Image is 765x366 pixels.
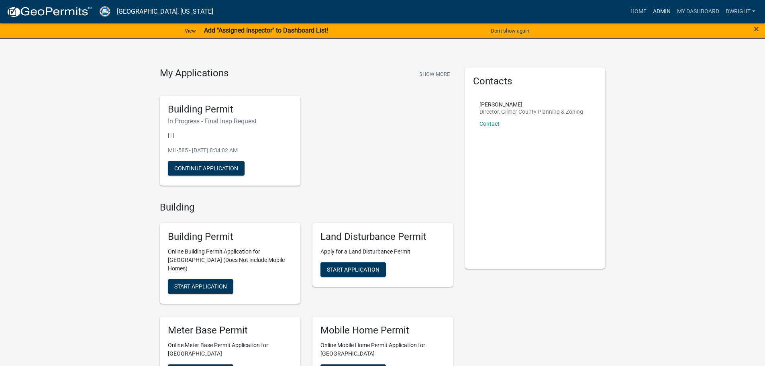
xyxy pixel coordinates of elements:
p: | | | [168,131,292,140]
p: Online Meter Base Permit Application for [GEOGRAPHIC_DATA] [168,341,292,358]
span: Start Application [174,283,227,290]
h5: Mobile Home Permit [320,325,445,336]
a: Dwright [722,4,759,19]
a: Contact [479,121,500,127]
h5: Building Permit [168,231,292,243]
a: [GEOGRAPHIC_DATA], [US_STATE] [117,5,213,18]
h6: In Progress - Final Insp Request [168,117,292,125]
button: Close [754,24,759,34]
button: Continue Application [168,161,245,176]
strong: Add "Assigned Inspector" to Dashboard List! [204,27,328,34]
h5: Land Disturbance Permit [320,231,445,243]
a: My Dashboard [674,4,722,19]
p: Director, Gilmer County Planning & Zoning [479,109,583,115]
p: MH-585 - [DATE] 8:34:02 AM [168,146,292,155]
h5: Contacts [473,76,598,87]
a: View [182,24,199,37]
h4: Building [160,202,453,213]
span: × [754,23,759,35]
a: Admin [650,4,674,19]
h5: Building Permit [168,104,292,115]
button: Start Application [320,262,386,277]
p: [PERSON_NAME] [479,102,583,107]
button: Show More [416,67,453,81]
a: Home [627,4,650,19]
h5: Meter Base Permit [168,325,292,336]
span: Start Application [327,266,379,273]
img: Gilmer County, Georgia [99,6,110,17]
h4: My Applications [160,67,228,80]
button: Don't show again [488,24,532,37]
button: Start Application [168,279,233,294]
p: Online Mobile Home Permit Application for [GEOGRAPHIC_DATA] [320,341,445,358]
p: Apply for a Land Disturbance Permit [320,247,445,256]
p: Online Building Permit Application for [GEOGRAPHIC_DATA] (Does Not include Mobile Homes) [168,247,292,273]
